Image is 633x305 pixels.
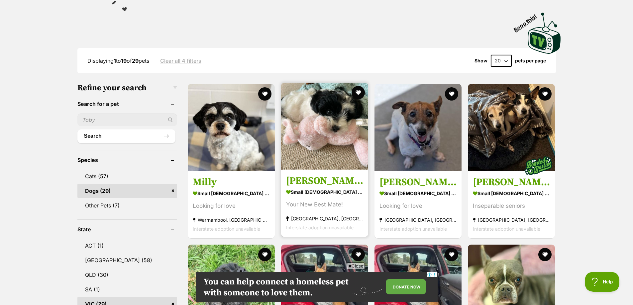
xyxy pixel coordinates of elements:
a: [PERSON_NAME] small [DEMOGRAPHIC_DATA] Dog Your New Best Mate! [GEOGRAPHIC_DATA], [GEOGRAPHIC_DAT... [281,170,368,237]
div: Looking for love [379,201,457,210]
span: Close [347,263,365,269]
div: Inseparable seniors [473,201,550,210]
a: ACT (1) [77,239,177,253]
img: consumer-privacy-logo.png [1,1,6,6]
strong: Warrnambool, [GEOGRAPHIC_DATA] [193,215,270,224]
a: Boop this! [528,7,561,55]
button: favourite [352,248,365,261]
strong: [GEOGRAPHIC_DATA], [GEOGRAPHIC_DATA] [286,214,363,223]
strong: small [DEMOGRAPHIC_DATA] Dog [473,189,550,198]
img: Neville - Maltese Dog [281,83,368,170]
span: Interstate adoption unavailable [193,226,260,232]
a: Other Pets (7) [77,198,177,212]
img: Milly - Maltese Dog [188,84,275,171]
span: Displaying to of pets [87,57,149,64]
strong: 19 [121,57,127,64]
button: Search [77,129,175,143]
button: favourite [445,87,458,101]
h3: Refine your search [77,83,177,93]
a: QLD (30) [77,268,177,282]
div: Your New Best Mate! [286,200,363,209]
button: favourite [258,87,271,101]
header: Species [77,157,177,163]
span: Interstate adoption unavailable [379,226,447,232]
a: SA (1) [77,282,177,296]
h3: Milly [193,176,270,189]
input: Toby [77,114,177,126]
h3: [PERSON_NAME] [379,176,457,189]
button: favourite [352,86,365,99]
iframe: Help Scout Beacon - Open [585,272,620,292]
h3: [PERSON_NAME] and [PERSON_NAME] [473,176,550,189]
a: [GEOGRAPHIC_DATA] (58) [77,253,177,267]
strong: 29 [132,57,139,64]
img: PetRescue TV logo [528,13,561,54]
iframe: Advertisement [196,272,438,302]
span: Interstate adoption unavailable [473,226,540,232]
a: Clear all 4 filters [160,58,201,64]
div: Looking for love [193,201,270,210]
span: Boop this! [512,9,543,33]
a: [PERSON_NAME] and [PERSON_NAME] small [DEMOGRAPHIC_DATA] Dog Inseparable seniors [GEOGRAPHIC_DATA... [468,171,555,238]
button: favourite [445,248,458,261]
strong: [GEOGRAPHIC_DATA], [GEOGRAPHIC_DATA] [379,215,457,224]
img: Barcia - Fox Terrier Dog [374,84,462,171]
button: favourite [539,248,552,261]
strong: small [DEMOGRAPHIC_DATA] Dog [193,189,270,198]
label: pets per page [515,58,546,63]
a: Dogs (29) [77,184,177,198]
strong: 1 [114,57,116,64]
header: State [77,226,177,232]
a: Milly small [DEMOGRAPHIC_DATA] Dog Looking for love Warrnambool, [GEOGRAPHIC_DATA] Interstate ado... [188,171,275,238]
span: Show [475,58,487,63]
h3: [PERSON_NAME] [286,175,363,187]
header: Search for a pet [77,101,177,107]
strong: small [DEMOGRAPHIC_DATA] Dog [379,189,457,198]
strong: [GEOGRAPHIC_DATA], [GEOGRAPHIC_DATA] [473,215,550,224]
button: favourite [539,87,552,101]
a: [PERSON_NAME] small [DEMOGRAPHIC_DATA] Dog Looking for love [GEOGRAPHIC_DATA], [GEOGRAPHIC_DATA] ... [374,171,462,238]
span: Interstate adoption unavailable [286,225,354,230]
strong: small [DEMOGRAPHIC_DATA] Dog [286,187,363,197]
img: Ruby and Vincent Silvanus - Fox Terrier (Miniature) Dog [468,84,555,171]
img: bonded besties [522,149,555,182]
button: favourite [258,248,271,261]
a: Cats (57) [77,169,177,183]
